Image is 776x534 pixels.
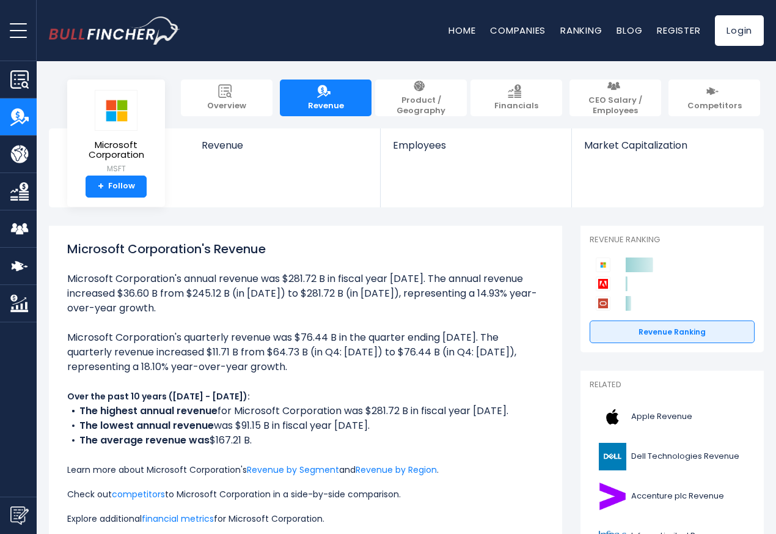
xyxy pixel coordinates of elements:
li: Microsoft Corporation's quarterly revenue was $76.44 B in the quarter ending [DATE]. The quarterl... [67,330,544,374]
a: Revenue by Segment [247,464,339,476]
span: Overview [207,101,246,111]
a: financial metrics [142,513,214,525]
span: Financials [494,101,538,111]
a: Revenue [189,128,381,172]
small: MSFT [77,163,155,174]
a: Financials [470,80,562,116]
span: Market Capitalization [584,139,750,151]
span: Product / Geography [381,95,461,116]
span: Revenue [202,139,368,151]
img: bullfincher logo [49,17,180,45]
a: Apple Revenue [590,400,755,434]
img: ACN logo [597,483,628,510]
a: CEO Salary / Employees [569,80,661,116]
li: Microsoft Corporation's annual revenue was $281.72 B in fiscal year [DATE]. The annual revenue in... [67,272,544,316]
a: Companies [490,24,546,37]
a: Revenue Ranking [590,321,755,344]
a: Market Capitalization [572,128,763,172]
img: Adobe competitors logo [596,276,610,291]
img: AAPL logo [597,403,628,431]
p: Revenue Ranking [590,235,755,245]
a: Overview [181,80,273,116]
a: +Follow [86,176,147,198]
span: Employees [393,139,558,151]
a: Competitors [668,80,760,116]
b: The lowest annual revenue [79,418,214,432]
b: Over the past 10 years ([DATE] - [DATE]): [67,390,250,402]
b: The highest annual revenue [79,404,218,418]
h1: Microsoft Corporation's Revenue [67,240,544,258]
img: Oracle Corporation competitors logo [596,296,610,311]
a: Microsoft Corporation MSFT [76,89,156,176]
span: Microsoft Corporation [77,140,155,160]
a: Employees [381,128,571,172]
a: Home [448,24,475,37]
a: Revenue [280,80,372,116]
li: was $91.15 B in fiscal year [DATE]. [67,418,544,433]
a: Go to homepage [49,17,180,45]
p: Explore additional for Microsoft Corporation. [67,511,544,526]
li: $167.21 B. [67,433,544,448]
img: Microsoft Corporation competitors logo [596,258,610,272]
b: The average revenue was [79,433,210,447]
span: Competitors [687,101,742,111]
p: Learn more about Microsoft Corporation's and . [67,462,544,477]
a: Accenture plc Revenue [590,480,755,513]
a: Login [715,15,764,46]
p: Related [590,380,755,390]
strong: + [98,181,104,192]
a: Ranking [560,24,602,37]
span: CEO Salary / Employees [576,95,655,116]
li: for Microsoft Corporation was $281.72 B in fiscal year [DATE]. [67,404,544,418]
a: Dell Technologies Revenue [590,440,755,473]
p: Check out to Microsoft Corporation in a side-by-side comparison. [67,487,544,502]
a: Blog [617,24,642,37]
a: Product / Geography [375,80,467,116]
img: DELL logo [597,443,628,470]
a: competitors [112,488,165,500]
a: Register [657,24,700,37]
span: Revenue [308,101,344,111]
a: Revenue by Region [356,464,437,476]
